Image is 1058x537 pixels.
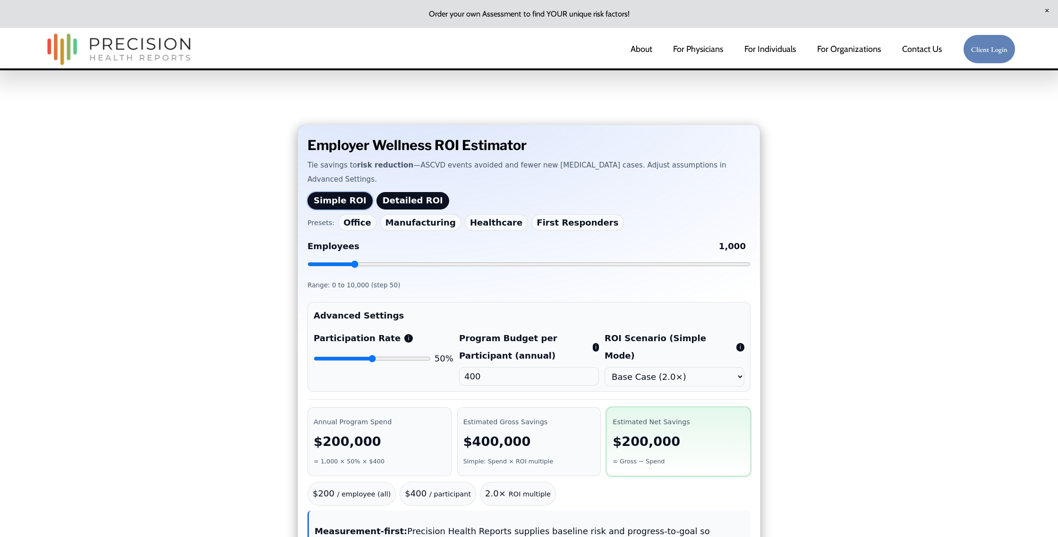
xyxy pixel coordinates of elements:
summary: Advanced Settings [314,307,744,324]
button: Manufacturing [380,214,461,231]
button: Annual budget per participant, including assessment + interventions. [593,343,599,352]
strong: Measurement-first: [315,526,407,536]
button: Simple ROI [307,192,373,209]
a: For Physicians [673,40,723,59]
span: $200 [313,488,334,498]
a: folder dropdown [817,40,881,59]
button: Detailed ROI [376,192,449,209]
div: Estimated Gross Savings [463,413,595,430]
div: Calculator Mode [307,192,751,209]
h2: Employer Wellness ROI Estimator [307,134,751,156]
span: 2.0× [485,488,506,498]
a: About [631,40,652,59]
div: $400,000 [463,433,595,450]
output: 50% [435,350,453,367]
div: Simple: Spend × ROI multiple [463,453,595,470]
iframe: Chat Widget [1011,492,1058,537]
button: Healthcare [465,214,528,231]
button: Share of employees who participate each year. [404,334,413,343]
span: Employees [307,238,359,255]
span: For Organizations [817,41,881,58]
select: ROI scenario [605,367,744,386]
small: / participant [429,490,471,498]
p: Tie savings to —ASCVD events avoided and fewer new [MEDICAL_DATA] cases. Adjust assumptions in Ad... [307,158,751,187]
div: = Gross − Spend [613,453,744,470]
button: First Responders [531,214,623,231]
label: Program Budget per Participant (annual) [459,330,599,364]
div: $200,000 [613,433,744,450]
img: Precision Health Reports [43,29,196,69]
button: Office [338,214,376,231]
label: ROI Scenario (Simple Mode) [605,330,744,364]
output: Employees [714,236,751,257]
a: For Individuals [744,40,796,59]
button: Applies a literature-based ROI multiple to total spend. [736,343,744,352]
div: Annual Program Spend [314,413,445,430]
div: = 1,000 × 50% × $400 [314,453,445,470]
label: Participation Rate [314,330,453,347]
small: / employee (all) [337,490,391,498]
div: Estimated Net Savings [613,413,744,430]
span: $400 [405,488,427,498]
div: Range: 0 to 10,000 (step 50) [307,277,751,294]
div: $200,000 [314,433,445,450]
strong: risk reduction [357,161,413,169]
a: Client Login [963,34,1016,64]
div: Cohort presets [307,214,751,231]
span: Presets: [307,214,334,231]
small: ROI multiple [509,490,551,498]
a: Contact Us [902,40,942,59]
